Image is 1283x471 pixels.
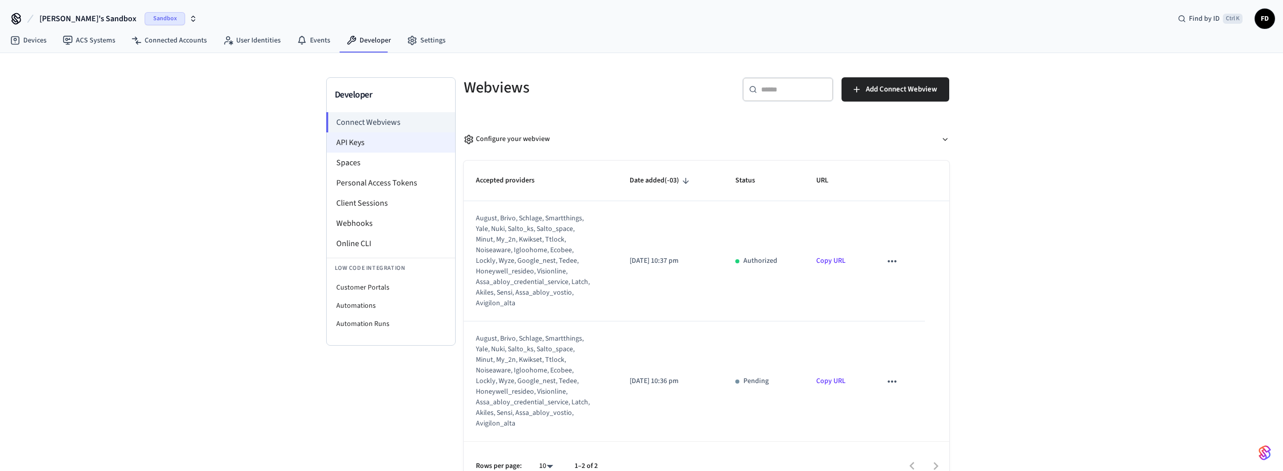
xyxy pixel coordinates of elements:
[335,88,447,102] h3: Developer
[327,258,455,278] li: Low Code Integration
[327,213,455,233] li: Webhooks
[327,278,455,297] li: Customer Portals
[630,173,692,189] span: Date added(-03)
[327,233,455,254] li: Online CLI
[289,31,338,50] a: Events
[464,134,550,145] div: Configure your webview
[1259,445,1271,461] img: SeamLogoGradient.69752ec5.svg
[327,132,455,153] li: API Keys
[476,334,593,429] div: august, brivo, schlage, smartthings, yale, nuki, salto_ks, salto_space, minut, my_2n, kwikset, tt...
[464,77,700,98] h5: Webviews
[816,173,842,189] span: URL
[327,297,455,315] li: Automations
[326,112,455,132] li: Connect Webviews
[735,173,768,189] span: Status
[327,193,455,213] li: Client Sessions
[338,31,399,50] a: Developer
[2,31,55,50] a: Devices
[1170,10,1251,28] div: Find by IDCtrl K
[399,31,454,50] a: Settings
[1255,9,1275,29] button: FD
[630,256,711,266] p: [DATE] 10:37 pm
[476,173,548,189] span: Accepted providers
[327,315,455,333] li: Automation Runs
[464,161,949,442] table: sticky table
[816,376,846,386] a: Copy URL
[123,31,215,50] a: Connected Accounts
[743,256,777,266] p: Authorized
[145,12,185,25] span: Sandbox
[1223,14,1243,24] span: Ctrl K
[464,126,949,153] button: Configure your webview
[476,213,593,309] div: august, brivo, schlage, smartthings, yale, nuki, salto_ks, salto_space, minut, my_2n, kwikset, tt...
[866,83,937,96] span: Add Connect Webview
[816,256,846,266] a: Copy URL
[55,31,123,50] a: ACS Systems
[743,376,769,387] p: Pending
[327,153,455,173] li: Spaces
[842,77,949,102] button: Add Connect Webview
[1189,14,1220,24] span: Find by ID
[630,376,711,387] p: [DATE] 10:36 pm
[39,13,137,25] span: [PERSON_NAME]'s Sandbox
[327,173,455,193] li: Personal Access Tokens
[1256,10,1274,28] span: FD
[215,31,289,50] a: User Identities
